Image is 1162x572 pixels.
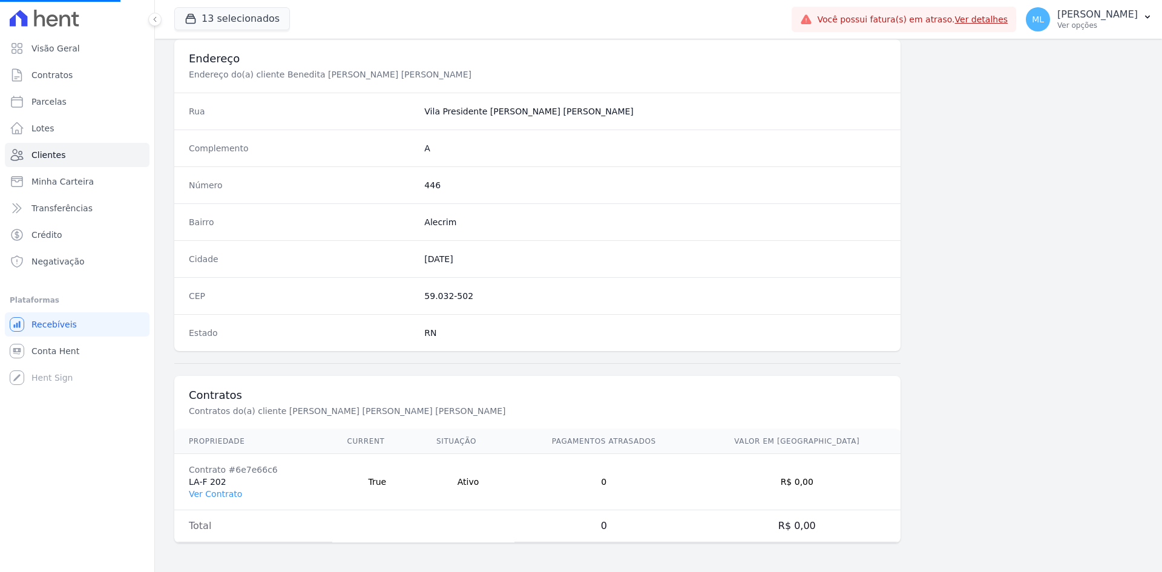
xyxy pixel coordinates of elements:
[189,290,415,302] dt: CEP
[31,255,85,268] span: Negativação
[424,253,886,265] dd: [DATE]
[5,116,149,140] a: Lotes
[424,327,886,339] dd: RN
[514,510,694,542] td: 0
[514,454,694,510] td: 0
[5,90,149,114] a: Parcelas
[5,249,149,274] a: Negativação
[1057,21,1138,30] p: Ver opções
[955,15,1008,24] a: Ver detalhes
[5,223,149,247] a: Crédito
[5,339,149,363] a: Conta Hent
[694,510,901,542] td: R$ 0,00
[31,202,93,214] span: Transferências
[1032,15,1044,24] span: ML
[5,143,149,167] a: Clientes
[189,142,415,154] dt: Complemento
[424,290,886,302] dd: 59.032-502
[31,176,94,188] span: Minha Carteira
[189,253,415,265] dt: Cidade
[189,388,886,403] h3: Contratos
[422,454,514,510] td: Ativo
[31,149,65,161] span: Clientes
[694,454,901,510] td: R$ 0,00
[31,42,80,54] span: Visão Geral
[817,13,1008,26] span: Você possui fatura(s) em atraso.
[694,429,901,454] th: Valor em [GEOGRAPHIC_DATA]
[1057,8,1138,21] p: [PERSON_NAME]
[189,68,596,81] p: Endereço do(a) cliente Benedita [PERSON_NAME] [PERSON_NAME]
[31,229,62,241] span: Crédito
[514,429,694,454] th: Pagamentos Atrasados
[332,429,422,454] th: Current
[5,196,149,220] a: Transferências
[189,216,415,228] dt: Bairro
[189,51,886,66] h3: Endereço
[189,179,415,191] dt: Número
[424,105,886,117] dd: Vila Presidente [PERSON_NAME] [PERSON_NAME]
[424,179,886,191] dd: 446
[174,454,332,510] td: LA-F 202
[189,405,596,417] p: Contratos do(a) cliente [PERSON_NAME] [PERSON_NAME] [PERSON_NAME]
[174,7,290,30] button: 13 selecionados
[189,464,318,476] div: Contrato #6e7e66c6
[5,36,149,61] a: Visão Geral
[174,510,332,542] td: Total
[31,69,73,81] span: Contratos
[5,169,149,194] a: Minha Carteira
[332,454,422,510] td: True
[5,63,149,87] a: Contratos
[424,142,886,154] dd: A
[422,429,514,454] th: Situação
[424,216,886,228] dd: Alecrim
[10,293,145,307] div: Plataformas
[31,345,79,357] span: Conta Hent
[189,489,242,499] a: Ver Contrato
[189,327,415,339] dt: Estado
[1016,2,1162,36] button: ML [PERSON_NAME] Ver opções
[31,96,67,108] span: Parcelas
[31,318,77,330] span: Recebíveis
[31,122,54,134] span: Lotes
[174,429,332,454] th: Propriedade
[5,312,149,337] a: Recebíveis
[189,105,415,117] dt: Rua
